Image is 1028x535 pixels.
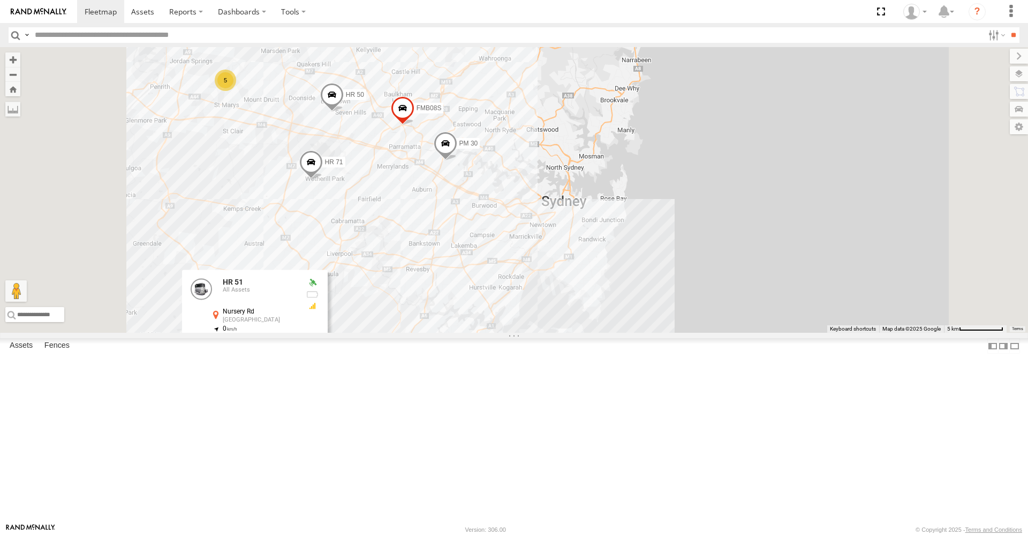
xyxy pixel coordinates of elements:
[987,338,998,354] label: Dock Summary Table to the Left
[325,158,343,166] span: HR 71
[969,3,986,20] i: ?
[11,8,66,16] img: rand-logo.svg
[417,104,442,112] span: FMB08S
[223,287,298,293] div: All Assets
[191,279,212,300] a: View Asset Details
[5,52,20,67] button: Zoom in
[346,91,364,98] span: HR 50
[5,82,20,96] button: Zoom Home
[944,325,1007,333] button: Map Scale: 5 km per 79 pixels
[1012,327,1023,331] a: Terms (opens in new tab)
[223,317,298,323] div: [GEOGRAPHIC_DATA]
[916,526,1022,533] div: © Copyright 2025 -
[984,27,1007,43] label: Search Filter Options
[899,4,931,20] div: Eric Yao
[223,309,298,316] div: Nursery Rd
[223,278,243,287] a: HR 51
[306,279,319,287] div: Valid GPS Fix
[947,326,959,332] span: 5 km
[4,339,38,354] label: Assets
[465,526,506,533] div: Version: 306.00
[215,70,236,91] div: 5
[39,339,75,354] label: Fences
[882,326,941,332] span: Map data ©2025 Google
[5,102,20,117] label: Measure
[965,526,1022,533] a: Terms and Conditions
[306,302,319,310] div: GSM Signal = 3
[22,27,31,43] label: Search Query
[6,524,55,535] a: Visit our Website
[5,67,20,82] button: Zoom out
[306,291,319,299] div: No battery health information received from this device.
[459,140,478,147] span: PM 30
[5,280,27,302] button: Drag Pegman onto the map to open Street View
[1010,119,1028,134] label: Map Settings
[830,325,876,333] button: Keyboard shortcuts
[223,325,237,332] span: 0
[1009,338,1020,354] label: Hide Summary Table
[998,338,1009,354] label: Dock Summary Table to the Right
